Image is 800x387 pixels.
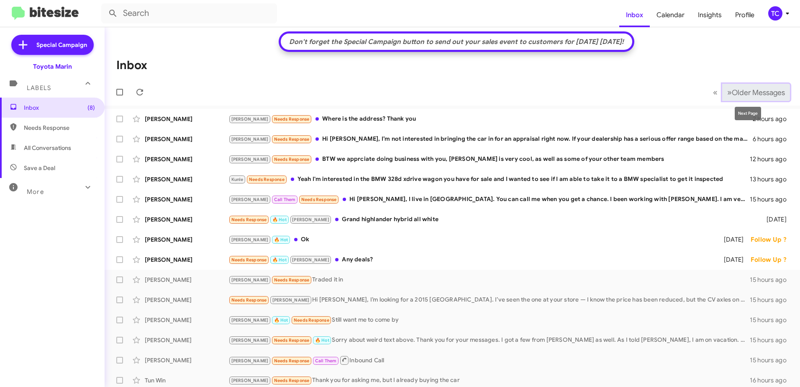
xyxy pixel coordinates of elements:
[315,338,329,343] span: 🔥 Hot
[753,135,793,143] div: 6 hours ago
[750,316,793,324] div: 15 hours ago
[36,41,87,49] span: Special Campaign
[228,315,750,325] div: Still want me to come by
[231,116,269,122] span: [PERSON_NAME]
[24,124,95,132] span: Needs Response
[231,237,269,243] span: [PERSON_NAME]
[750,195,793,204] div: 15 hours ago
[228,215,753,224] div: Grand highlander hybrid all white
[272,217,287,222] span: 🔥 Hot
[768,6,782,21] div: TC
[231,217,267,222] span: Needs Response
[27,84,51,92] span: Labels
[231,257,267,263] span: Needs Response
[727,87,732,98] span: »
[753,115,793,123] div: 2 hours ago
[145,296,228,304] div: [PERSON_NAME]
[272,297,310,303] span: [PERSON_NAME]
[145,155,228,163] div: [PERSON_NAME]
[228,255,713,265] div: Any deals?
[732,88,785,97] span: Older Messages
[301,197,337,202] span: Needs Response
[274,378,310,383] span: Needs Response
[24,144,71,152] span: All Conversations
[231,317,269,323] span: [PERSON_NAME]
[713,87,718,98] span: «
[116,59,147,72] h1: Inbox
[228,114,753,124] div: Where is the address? Thank you
[228,335,750,345] div: Sorry about weird text above. Thank you for your messages. I got a few from [PERSON_NAME] as well...
[231,277,269,283] span: [PERSON_NAME]
[228,355,750,366] div: Inbound Call
[228,175,750,184] div: Yeah I'm interested in the BMW 328d xdrive wagon you have for sale and I wanted to see if I am ab...
[87,103,95,112] span: (8)
[274,116,310,122] span: Needs Response
[274,317,288,323] span: 🔥 Hot
[713,235,751,244] div: [DATE]
[145,235,228,244] div: [PERSON_NAME]
[650,3,691,27] a: Calendar
[145,316,228,324] div: [PERSON_NAME]
[750,155,793,163] div: 12 hours ago
[728,3,761,27] span: Profile
[145,255,228,264] div: [PERSON_NAME]
[735,107,761,120] div: Next Page
[228,295,750,305] div: Hi [PERSON_NAME], I’m looking for a 2015 [GEOGRAPHIC_DATA]. I’ve seen the one at your store — I k...
[145,195,228,204] div: [PERSON_NAME]
[231,358,269,364] span: [PERSON_NAME]
[753,215,793,224] div: [DATE]
[708,84,790,101] nav: Page navigation example
[691,3,728,27] a: Insights
[228,376,750,385] div: Thank you for asking me, but I already buying the car
[101,3,277,23] input: Search
[145,356,228,364] div: [PERSON_NAME]
[231,157,269,162] span: [PERSON_NAME]
[619,3,650,27] a: Inbox
[231,297,267,303] span: Needs Response
[274,338,310,343] span: Needs Response
[228,235,713,245] div: Ok
[231,177,244,182] span: Kunle
[274,277,310,283] span: Needs Response
[231,378,269,383] span: [PERSON_NAME]
[292,257,329,263] span: [PERSON_NAME]
[145,276,228,284] div: [PERSON_NAME]
[11,35,94,55] a: Special Campaign
[761,6,791,21] button: TC
[145,376,228,384] div: Tun Win
[315,358,337,364] span: Call Them
[708,84,723,101] button: Previous
[294,317,329,323] span: Needs Response
[145,175,228,183] div: [PERSON_NAME]
[750,175,793,183] div: 13 hours ago
[285,38,628,46] div: Don't forget the Special Campaign button to send out your sales event to customers for [DATE] [DA...
[274,197,296,202] span: Call Them
[274,358,310,364] span: Needs Response
[24,164,55,172] span: Save a Deal
[292,217,329,222] span: [PERSON_NAME]
[33,62,72,71] div: Toyota Marin
[231,197,269,202] span: [PERSON_NAME]
[228,155,750,164] div: BTW we apprciate doing business with you, [PERSON_NAME] is very cool, as well as some of your oth...
[231,137,269,142] span: [PERSON_NAME]
[751,255,793,264] div: Follow Up ?
[274,237,288,243] span: 🔥 Hot
[145,336,228,344] div: [PERSON_NAME]
[274,137,310,142] span: Needs Response
[231,338,269,343] span: [PERSON_NAME]
[27,188,44,196] span: More
[274,157,310,162] span: Needs Response
[750,336,793,344] div: 15 hours ago
[249,177,285,182] span: Needs Response
[228,134,753,144] div: Hi [PERSON_NAME], I’m not interested in bringing the car in for an appraisal right now. If your d...
[145,215,228,224] div: [PERSON_NAME]
[722,84,790,101] button: Next
[24,103,95,112] span: Inbox
[750,296,793,304] div: 15 hours ago
[750,356,793,364] div: 15 hours ago
[228,275,750,285] div: Traded it in
[228,195,750,204] div: Hi [PERSON_NAME], I live in [GEOGRAPHIC_DATA]. You can call me when you get a chance. I been work...
[145,135,228,143] div: [PERSON_NAME]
